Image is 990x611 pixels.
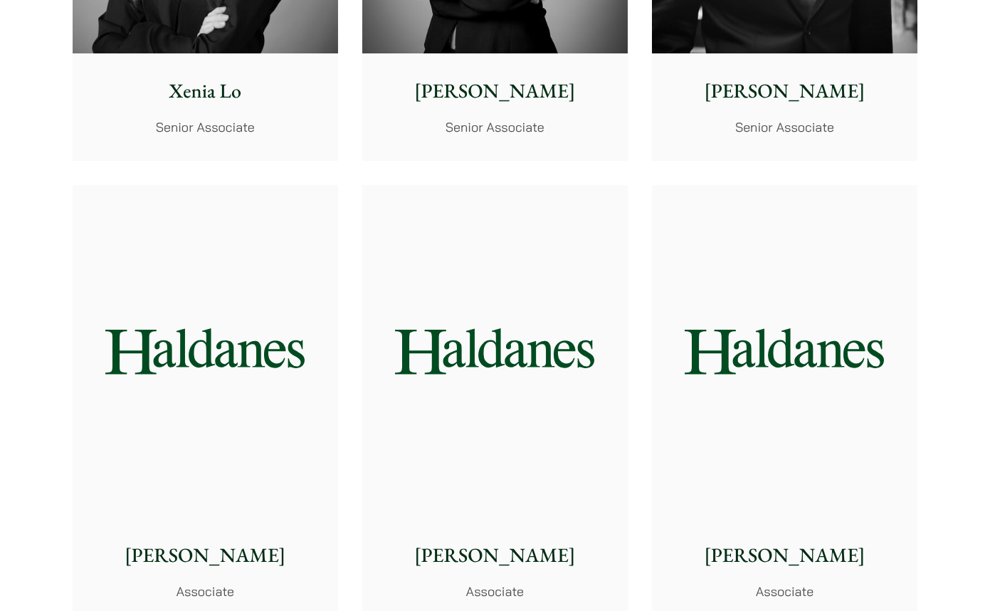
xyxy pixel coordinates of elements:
p: Associate [663,582,906,601]
p: Senior Associate [84,117,327,137]
p: Senior Associate [374,117,616,137]
p: Associate [84,582,327,601]
p: [PERSON_NAME] [663,76,906,106]
p: [PERSON_NAME] [84,540,327,570]
p: Senior Associate [663,117,906,137]
p: [PERSON_NAME] [374,76,616,106]
p: Associate [374,582,616,601]
img: Florence Yan photo [73,185,338,518]
p: [PERSON_NAME] [374,540,616,570]
p: Xenia Lo [84,76,327,106]
p: [PERSON_NAME] [663,540,906,570]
